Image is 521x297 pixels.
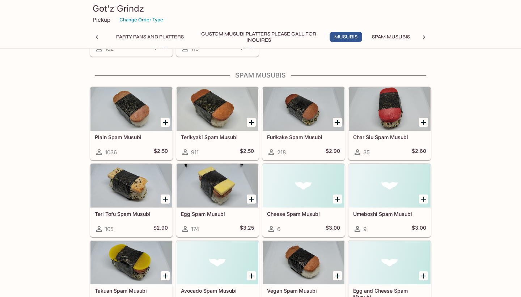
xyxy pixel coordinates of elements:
[349,241,431,284] div: Egg and Cheese Spam Musubi
[116,14,166,25] button: Change Order Type
[326,225,340,233] h5: $3.00
[277,149,286,156] span: 218
[95,288,168,294] h5: Takuan Spam Musubi
[161,118,170,127] button: Add Plain Spam Musubi
[333,271,342,280] button: Add Vegan Spam Musubi
[349,164,431,208] div: Umeboshi Spam Musubi
[154,148,168,156] h5: $2.50
[262,87,345,160] a: Furikake Spam Musubi218$2.90
[263,164,344,208] div: Cheese Spam Musubi
[240,148,254,156] h5: $2.50
[93,3,428,14] h3: Got'z Grindz
[267,288,340,294] h5: Vegan Spam Musubi
[412,225,426,233] h5: $3.00
[153,225,168,233] h5: $2.90
[326,148,340,156] h5: $2.90
[330,32,362,42] button: Musubis
[112,32,188,42] button: Party Pans and Platters
[419,194,428,204] button: Add Umeboshi Spam Musubi
[247,118,256,127] button: Add Terikyaki Spam Musubi
[247,194,256,204] button: Add Egg Spam Musubi
[368,32,414,42] button: Spam Musubis
[333,118,342,127] button: Add Furikake Spam Musubi
[263,241,344,284] div: Vegan Spam Musubi
[191,149,199,156] span: 911
[277,226,280,233] span: 6
[177,87,258,131] div: Terikyaki Spam Musubi
[177,241,258,284] div: Avocado Spam Musubi
[93,16,110,23] p: Pickup
[363,226,367,233] span: 9
[348,87,431,160] a: Char Siu Spam Musubi35$2.60
[419,118,428,127] button: Add Char Siu Spam Musubi
[90,71,431,79] h4: Spam Musubis
[348,164,431,237] a: Umeboshi Spam Musubi9$3.00
[90,164,172,208] div: Teri Tofu Spam Musubi
[90,164,173,237] a: Teri Tofu Spam Musubi105$2.90
[333,194,342,204] button: Add Cheese Spam Musubi
[181,134,254,140] h5: Terikyaki Spam Musubi
[247,271,256,280] button: Add Avocado Spam Musubi
[181,288,254,294] h5: Avocado Spam Musubi
[419,271,428,280] button: Add Egg and Cheese Spam Musubi
[263,87,344,131] div: Furikake Spam Musubi
[267,134,340,140] h5: Furikake Spam Musubi
[95,211,168,217] h5: Teri Tofu Spam Musubi
[176,164,259,237] a: Egg Spam Musubi174$3.25
[262,164,345,237] a: Cheese Spam Musubi6$3.00
[267,211,340,217] h5: Cheese Spam Musubi
[191,226,199,233] span: 174
[161,271,170,280] button: Add Takuan Spam Musubi
[90,87,172,131] div: Plain Spam Musubi
[349,87,431,131] div: Char Siu Spam Musubi
[181,211,254,217] h5: Egg Spam Musubi
[353,211,426,217] h5: Umeboshi Spam Musubi
[90,87,173,160] a: Plain Spam Musubi1036$2.50
[363,149,370,156] span: 35
[176,87,259,160] a: Terikyaki Spam Musubi911$2.50
[90,241,172,284] div: Takuan Spam Musubi
[240,225,254,233] h5: $3.25
[353,134,426,140] h5: Char Siu Spam Musubi
[412,148,426,156] h5: $2.60
[95,134,168,140] h5: Plain Spam Musubi
[161,194,170,204] button: Add Teri Tofu Spam Musubi
[194,32,324,42] button: Custom Musubi Platters PLEASE CALL FOR INQUIRES
[105,226,114,233] span: 105
[105,149,117,156] span: 1036
[177,164,258,208] div: Egg Spam Musubi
